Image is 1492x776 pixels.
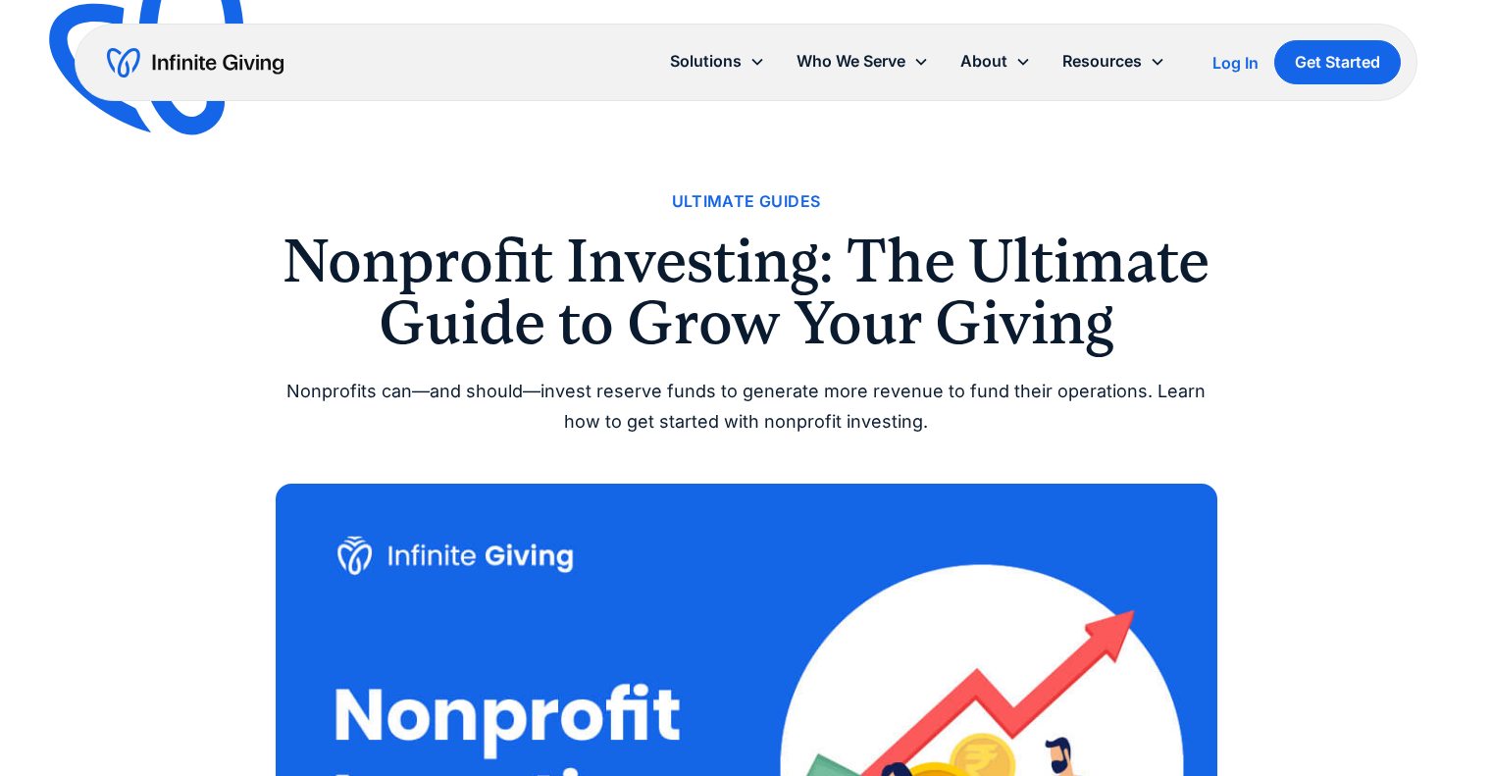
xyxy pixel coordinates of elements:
div: Solutions [670,48,742,75]
div: Who We Serve [781,40,945,82]
div: Resources [1062,48,1142,75]
div: About [960,48,1007,75]
div: Resources [1047,40,1181,82]
div: Nonprofits can—and should—invest reserve funds to generate more revenue to fund their operations.... [276,377,1217,437]
div: Who We Serve [797,48,905,75]
a: home [107,47,283,78]
h1: Nonprofit Investing: The Ultimate Guide to Grow Your Giving [276,231,1217,353]
div: Solutions [654,40,781,82]
div: About [945,40,1047,82]
a: Log In [1212,51,1259,75]
div: Log In [1212,55,1259,71]
a: Get Started [1274,40,1401,84]
a: Ultimate Guides [672,188,821,215]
